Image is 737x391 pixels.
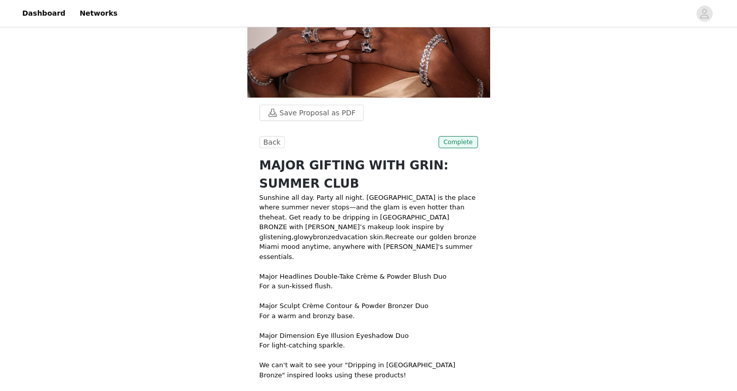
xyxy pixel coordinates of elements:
button: Save Proposal as PDF [259,105,364,121]
div: avatar [700,6,709,22]
p: We can't wait to see your "Dripping in [GEOGRAPHIC_DATA] Bronze" inspired looks using these produ... [259,360,478,380]
span: Complete [439,136,478,148]
a: Dashboard [16,2,71,25]
span: glowy [293,233,313,241]
span: Sunshine all day. Party all night. [GEOGRAPHIC_DATA] is the place where summer never stops—and th... [259,194,476,221]
p: Major Dimension Eye Illusion Eyeshadow Duo For light-catching sparkle. [259,331,478,351]
p: Recreate our golden bronze Miami mood anytime, anywhere with [PERSON_NAME]'s summer essentials. [259,193,478,262]
p: Major Sculpt Crème Contour & Powder Bronzer Duo For a warm and bronzy base. [259,301,478,321]
span: heat. Get ready to be dripping in [GEOGRAPHIC_DATA] BRONZE with [PERSON_NAME]’s makeup look inspi... [259,213,449,241]
h1: MAJOR GIFTING WITH GRIN: SUMMER CLUB [259,156,478,193]
p: Major Headlines Double-Take Crème & Powder Blush Duo For a sun-kissed flush. [259,272,478,291]
button: Back [259,136,285,148]
span: vacation skin. [339,233,385,241]
span: bronzed [313,233,339,241]
a: Networks [73,2,123,25]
